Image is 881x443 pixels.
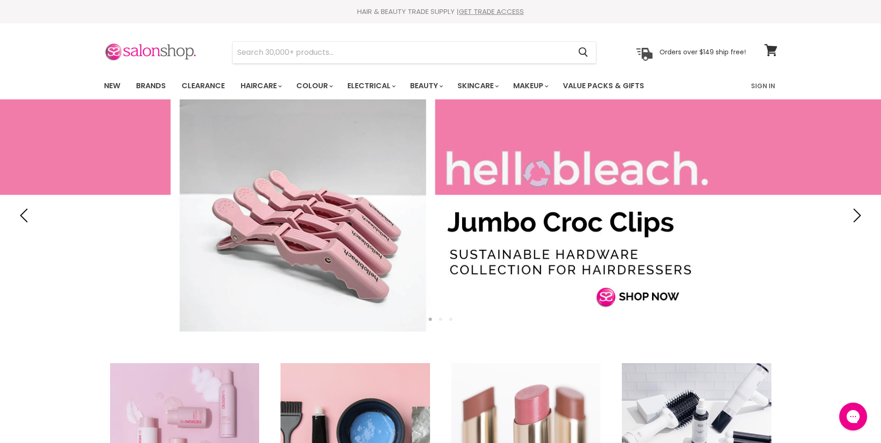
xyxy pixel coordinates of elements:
[429,318,432,321] li: Page dot 1
[745,76,781,96] a: Sign In
[92,7,789,16] div: HAIR & BEAUTY TRADE SUPPLY |
[340,76,401,96] a: Electrical
[92,72,789,99] nav: Main
[175,76,232,96] a: Clearance
[506,76,554,96] a: Makeup
[97,72,698,99] ul: Main menu
[835,399,872,434] iframe: Gorgias live chat messenger
[403,76,449,96] a: Beauty
[289,76,339,96] a: Colour
[846,206,865,225] button: Next
[450,76,504,96] a: Skincare
[459,7,524,16] a: GET TRADE ACCESS
[659,48,746,56] p: Orders over $149 ship free!
[232,41,596,64] form: Product
[556,76,651,96] a: Value Packs & Gifts
[97,76,127,96] a: New
[449,318,452,321] li: Page dot 3
[129,76,173,96] a: Brands
[571,42,596,63] button: Search
[233,42,571,63] input: Search
[16,206,35,225] button: Previous
[439,318,442,321] li: Page dot 2
[234,76,287,96] a: Haircare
